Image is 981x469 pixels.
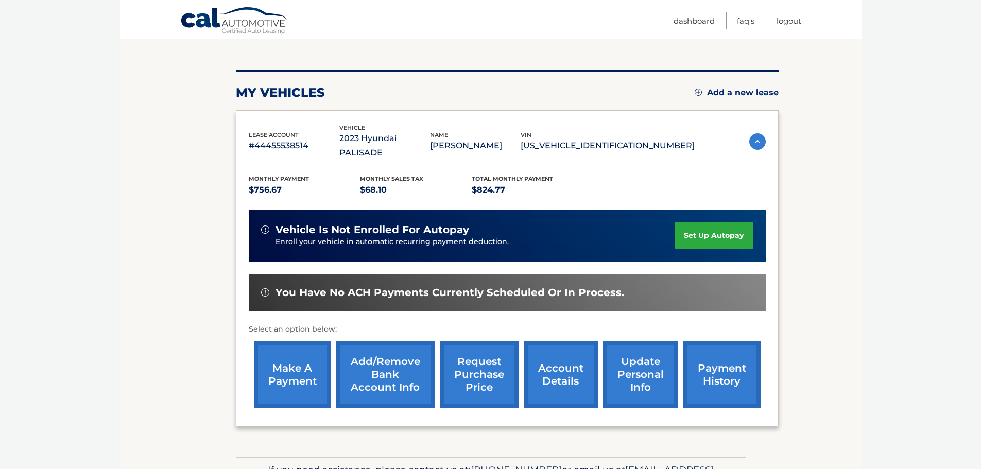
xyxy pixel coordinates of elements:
[339,131,430,160] p: 2023 Hyundai PALISADE
[249,131,299,138] span: lease account
[472,183,583,197] p: $824.77
[430,131,448,138] span: name
[249,323,766,336] p: Select an option below:
[675,222,753,249] a: set up autopay
[674,12,715,29] a: Dashboard
[472,175,553,182] span: Total Monthly Payment
[261,288,269,297] img: alert-white.svg
[683,341,761,408] a: payment history
[737,12,754,29] a: FAQ's
[276,286,624,299] span: You have no ACH payments currently scheduled or in process.
[236,85,325,100] h2: my vehicles
[261,225,269,234] img: alert-white.svg
[180,7,288,37] a: Cal Automotive
[249,138,339,153] p: #44455538514
[603,341,678,408] a: update personal info
[695,88,779,98] a: Add a new lease
[339,124,365,131] span: vehicle
[360,183,472,197] p: $68.10
[254,341,331,408] a: make a payment
[521,138,695,153] p: [US_VEHICLE_IDENTIFICATION_NUMBER]
[360,175,423,182] span: Monthly sales Tax
[249,175,309,182] span: Monthly Payment
[276,236,675,248] p: Enroll your vehicle in automatic recurring payment deduction.
[430,138,521,153] p: [PERSON_NAME]
[695,89,702,96] img: add.svg
[524,341,598,408] a: account details
[777,12,801,29] a: Logout
[249,183,360,197] p: $756.67
[336,341,435,408] a: Add/Remove bank account info
[749,133,766,150] img: accordion-active.svg
[276,223,469,236] span: vehicle is not enrolled for autopay
[440,341,519,408] a: request purchase price
[521,131,531,138] span: vin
